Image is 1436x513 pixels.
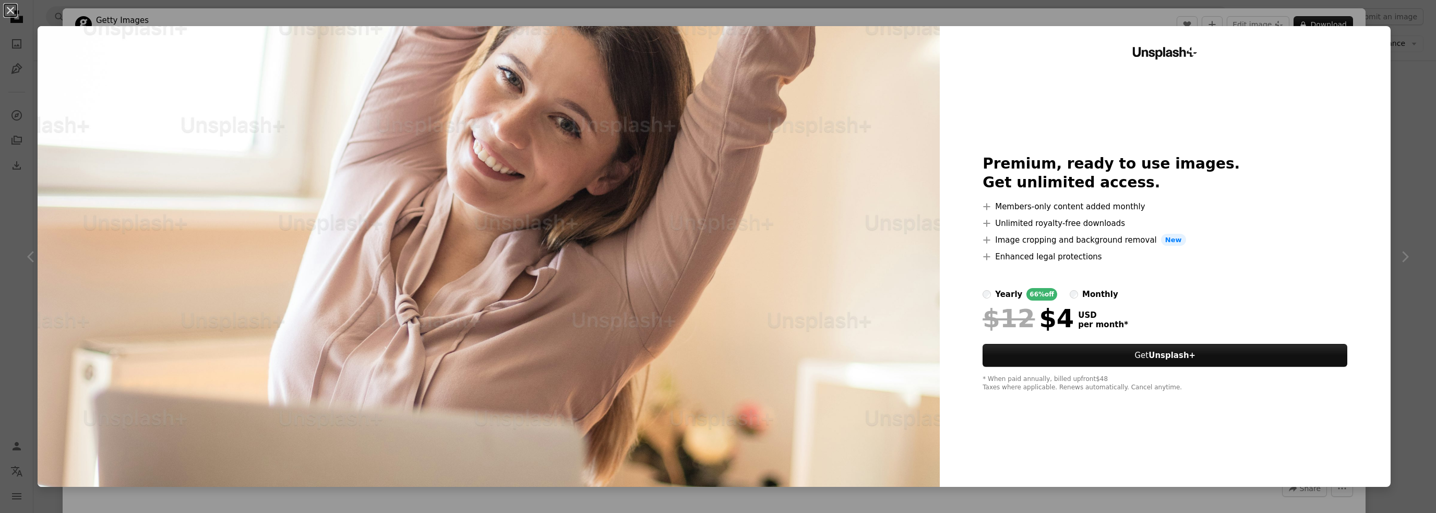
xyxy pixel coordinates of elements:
[983,200,1347,213] li: Members-only content added monthly
[1161,234,1186,246] span: New
[983,344,1347,367] button: GetUnsplash+
[1078,320,1128,329] span: per month *
[983,250,1347,263] li: Enhanced legal protections
[983,375,1347,392] div: * When paid annually, billed upfront $48 Taxes where applicable. Renews automatically. Cancel any...
[983,305,1074,332] div: $4
[983,305,1035,332] span: $12
[1026,288,1057,301] div: 66% off
[983,154,1347,192] h2: Premium, ready to use images. Get unlimited access.
[983,234,1347,246] li: Image cropping and background removal
[1148,351,1195,360] strong: Unsplash+
[983,217,1347,230] li: Unlimited royalty-free downloads
[1078,311,1128,320] span: USD
[1070,290,1078,299] input: monthly
[1082,288,1118,301] div: monthly
[995,288,1022,301] div: yearly
[983,290,991,299] input: yearly66%off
